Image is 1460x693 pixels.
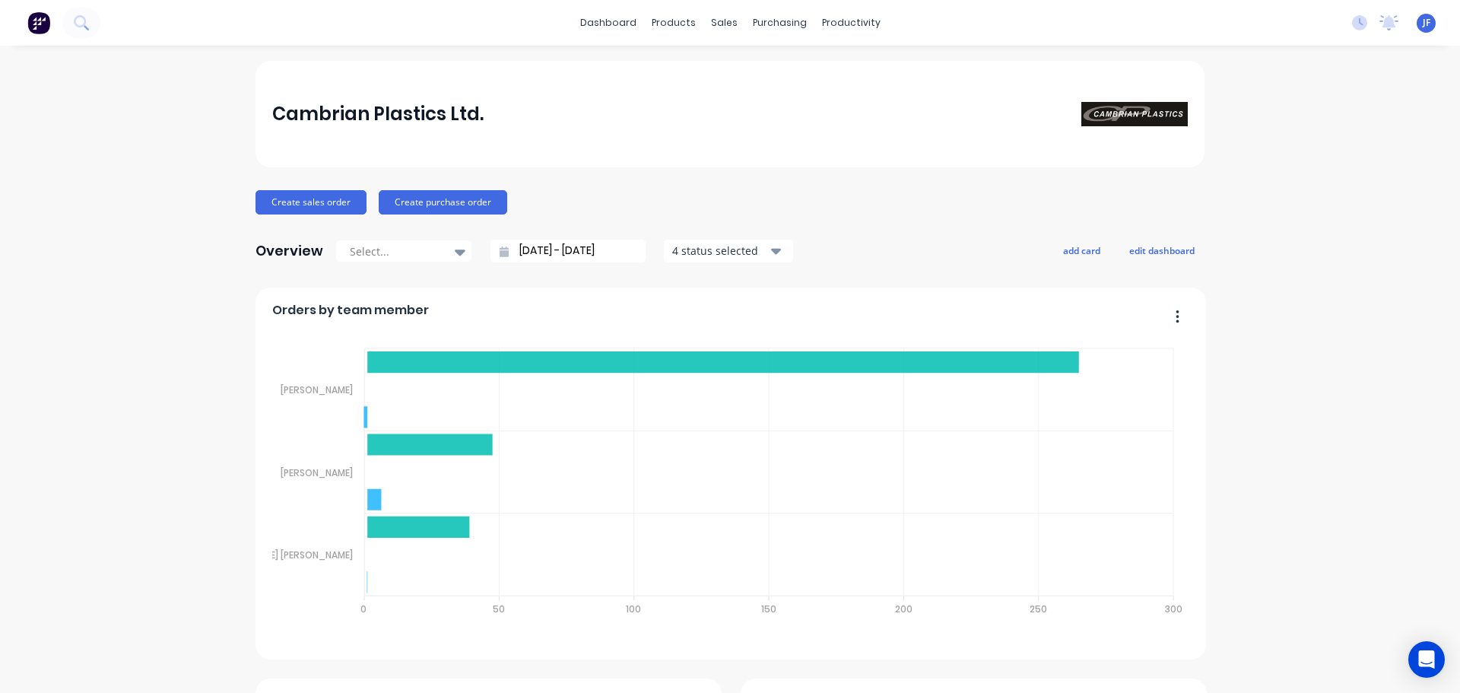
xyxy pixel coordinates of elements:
img: Factory [27,11,50,34]
span: Orders by team member [272,301,429,319]
img: Cambrian Plastics Ltd. [1081,102,1188,126]
div: Overview [255,236,323,266]
tspan: 250 [1030,602,1047,615]
button: Create purchase order [379,190,507,215]
tspan: 300 [1164,602,1182,615]
div: purchasing [745,11,814,34]
tspan: 150 [760,602,776,615]
tspan: [PERSON_NAME] [281,383,353,396]
tspan: 0 [360,602,367,615]
div: Cambrian Plastics Ltd. [272,99,484,129]
button: edit dashboard [1119,240,1204,260]
tspan: [PERSON_NAME] [281,466,353,478]
tspan: [PERSON_NAME] [PERSON_NAME] [206,548,353,561]
tspan: 50 [492,602,504,615]
tspan: 200 [894,602,912,615]
div: sales [703,11,745,34]
div: Open Intercom Messenger [1408,641,1445,678]
span: JF [1423,16,1430,30]
a: dashboard [573,11,644,34]
tspan: 100 [626,602,641,615]
div: products [644,11,703,34]
div: productivity [814,11,888,34]
button: 4 status selected [664,240,793,262]
div: 4 status selected [672,243,768,259]
button: add card [1053,240,1110,260]
button: Create sales order [255,190,367,215]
